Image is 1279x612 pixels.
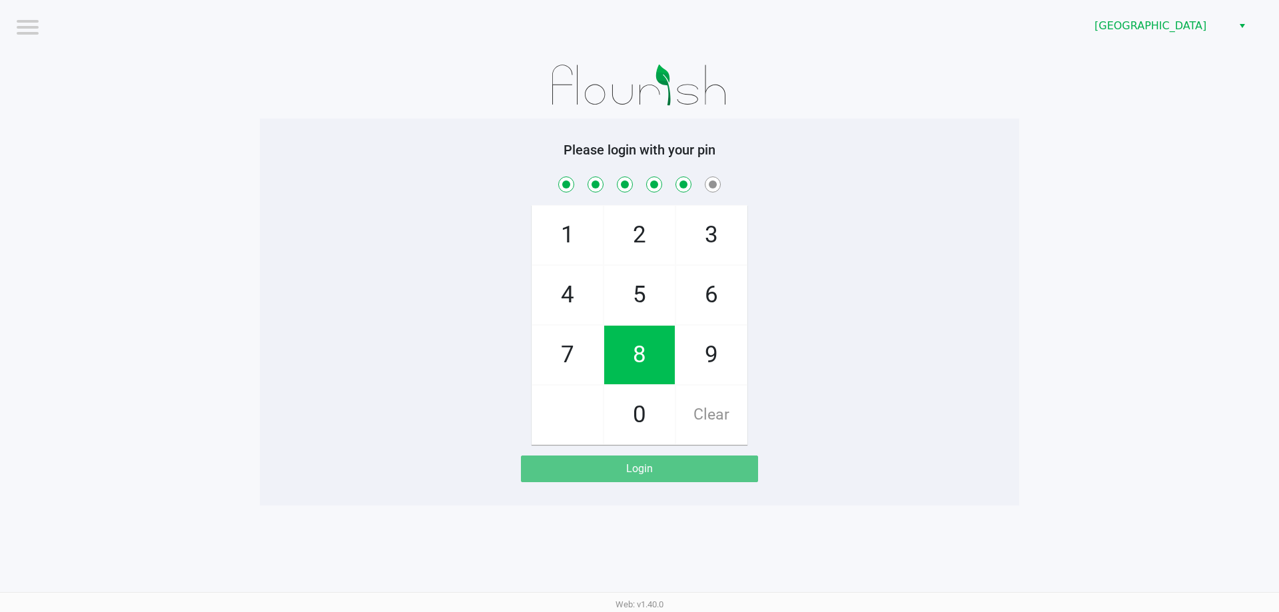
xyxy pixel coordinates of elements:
span: 8 [604,326,675,384]
span: [GEOGRAPHIC_DATA] [1094,18,1224,34]
span: 6 [676,266,747,324]
span: 9 [676,326,747,384]
span: 3 [676,206,747,264]
span: 0 [604,386,675,444]
span: Clear [676,386,747,444]
span: 2 [604,206,675,264]
span: 4 [532,266,603,324]
button: Select [1232,14,1252,38]
h5: Please login with your pin [270,142,1009,158]
span: 7 [532,326,603,384]
span: Web: v1.40.0 [616,599,663,609]
span: 1 [532,206,603,264]
span: 5 [604,266,675,324]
